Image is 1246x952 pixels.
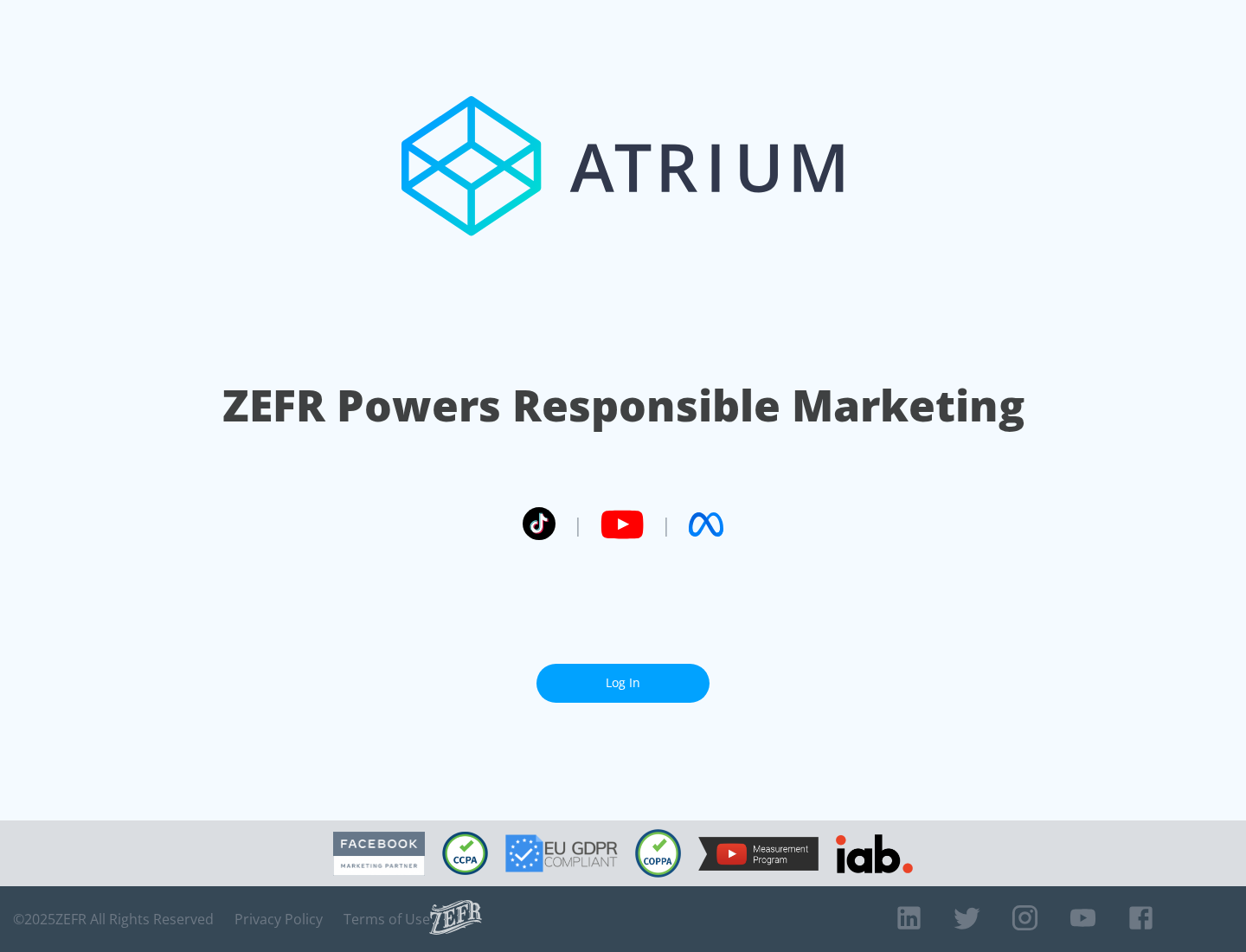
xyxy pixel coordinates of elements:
a: Terms of Use [344,910,430,928]
span: © 2025 ZEFR All Rights Reserved [13,910,214,928]
img: Facebook Marketing Partner [333,832,425,876]
img: CCPA Compliant [442,832,488,875]
h1: ZEFR Powers Responsible Marketing [222,376,1024,435]
img: IAB [836,834,913,873]
img: COPPA Compliant [635,829,681,878]
img: YouTube Measurement Program [698,837,819,871]
span: | [661,511,671,537]
a: Privacy Policy [234,910,323,928]
span: | [573,511,583,537]
a: Log In [536,664,710,703]
img: GDPR Compliant [505,834,618,872]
